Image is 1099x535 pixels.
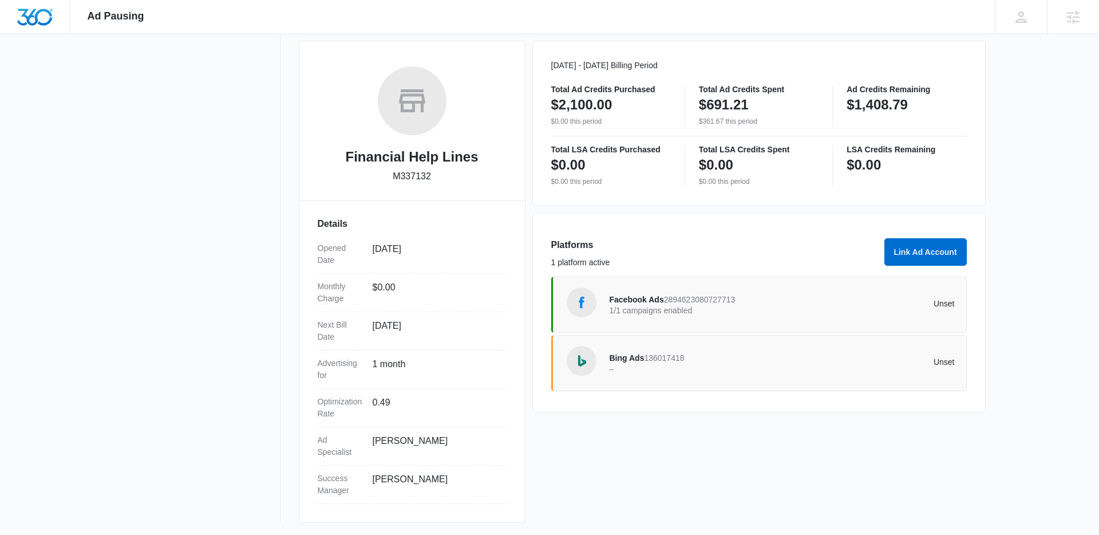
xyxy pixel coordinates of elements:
[551,116,671,127] p: $0.00 this period
[318,281,363,305] dt: Monthly Charge
[699,116,819,127] p: $361.67 this period
[551,145,671,154] p: Total LSA Credits Purchased
[318,351,507,389] div: Advertising for1 month
[847,85,966,93] p: Ad Credits Remaining
[393,170,431,183] p: M337132
[551,60,967,72] p: [DATE] - [DATE] Billing Period
[699,96,749,114] p: $691.21
[847,156,881,174] p: $0.00
[88,10,144,22] span: Ad Pausing
[318,473,363,497] dt: Success Manager
[551,335,967,391] a: Bing AdsBing Ads136017418–Unset
[551,257,877,269] p: 1 platform active
[699,145,819,154] p: Total LSA Credits Spent
[782,300,955,308] p: Unset
[318,242,363,266] dt: Opened Date
[373,434,497,458] dd: [PERSON_NAME]
[318,312,507,351] div: Next Bill Date[DATE]
[551,96,612,114] p: $2,100.00
[551,238,877,252] h3: Platforms
[644,353,684,363] span: 136017418
[318,217,507,231] h3: Details
[373,281,497,305] dd: $0.00
[373,357,497,381] dd: 1 month
[318,319,363,343] dt: Next Bill Date
[318,389,507,427] div: Optimization Rate0.49
[782,358,955,366] p: Unset
[373,396,497,420] dd: 0.49
[318,357,363,381] dt: Advertising for
[318,427,507,466] div: Ad Specialist[PERSON_NAME]
[847,145,966,154] p: LSA Credits Remaining
[373,242,497,266] dd: [DATE]
[610,353,645,363] span: Bing Ads
[573,294,590,311] img: Facebook Ads
[318,235,507,274] div: Opened Date[DATE]
[551,156,586,174] p: $0.00
[318,466,507,504] div: Success Manager[PERSON_NAME]
[318,434,363,458] dt: Ad Specialist
[610,295,664,304] span: Facebook Ads
[551,277,967,333] a: Facebook AdsFacebook Ads28946230807277131/1 campaigns enabledUnset
[318,396,363,420] dt: Optimization Rate
[551,176,671,187] p: $0.00 this period
[699,176,819,187] p: $0.00 this period
[847,96,908,114] p: $1,408.79
[664,295,736,304] span: 2894623080727713
[884,238,967,266] button: Link Ad Account
[318,274,507,312] div: Monthly Charge$0.00
[551,85,671,93] p: Total Ad Credits Purchased
[373,319,497,343] dd: [DATE]
[373,473,497,497] dd: [PERSON_NAME]
[610,306,782,314] p: 1/1 campaigns enabled
[610,365,782,373] p: –
[699,156,733,174] p: $0.00
[573,352,590,369] img: Bing Ads
[699,85,819,93] p: Total Ad Credits Spent
[345,147,478,167] h2: Financial Help Lines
